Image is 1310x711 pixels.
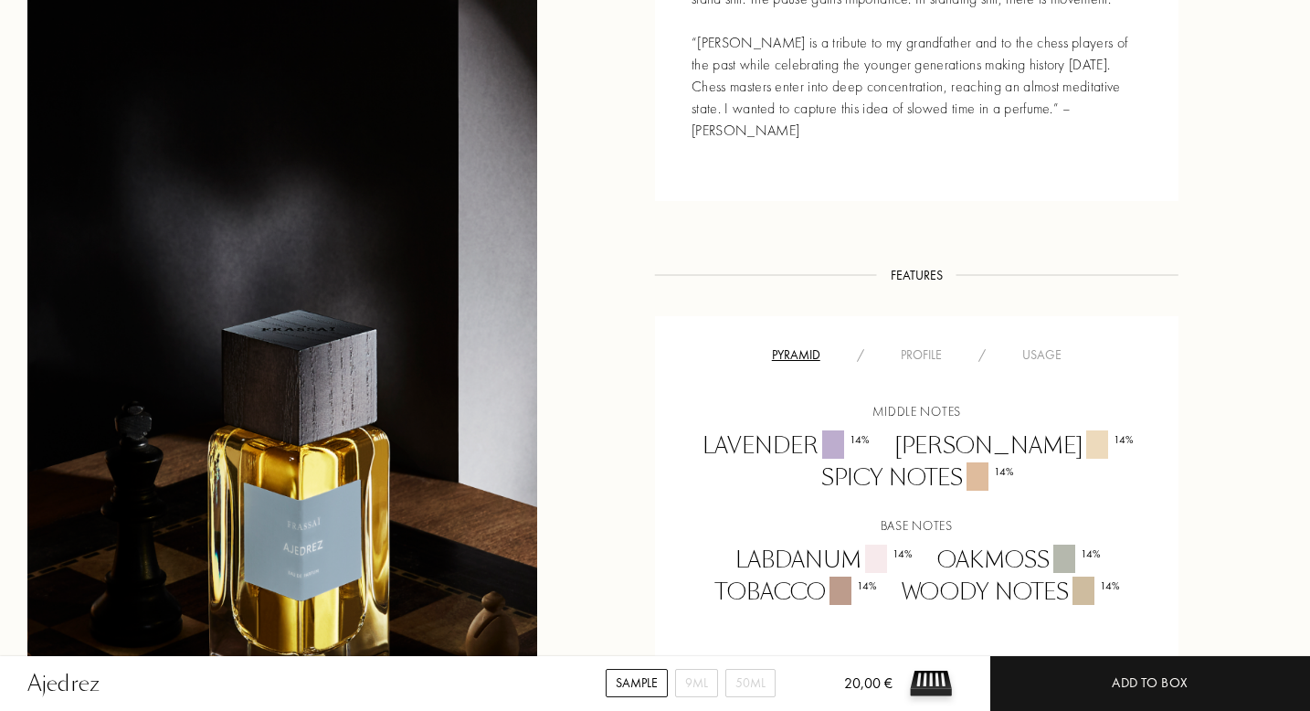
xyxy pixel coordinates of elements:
div: Pyramid [754,345,839,365]
div: 14 % [1100,578,1120,594]
div: Tobacco [702,577,888,609]
div: Sample [606,669,668,697]
div: [PERSON_NAME] [881,430,1145,462]
div: Middle notes [669,402,1165,421]
div: 14 % [893,546,913,562]
img: sample box sommelier du parfum [903,656,958,711]
div: / [839,345,882,365]
div: 50mL [725,669,776,697]
div: Labdanum [722,545,924,577]
div: 14 % [1081,546,1101,562]
div: 9mL [675,669,718,697]
div: Oakmoss [924,545,1112,577]
div: 14 % [857,578,877,594]
div: / [960,345,1004,365]
div: Usage [1004,345,1080,365]
div: Ajedrez [27,667,100,700]
div: Woody Notes [888,577,1131,609]
div: 20,00 € [815,673,893,711]
div: Profile [882,345,960,365]
div: Add to box [1112,673,1189,694]
div: 14 % [850,431,870,448]
div: Spicy Notes [808,462,1025,494]
div: 14 % [994,463,1014,480]
div: Lavender [689,430,881,462]
div: 14 % [1114,431,1134,448]
div: Base notes [669,516,1165,536]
